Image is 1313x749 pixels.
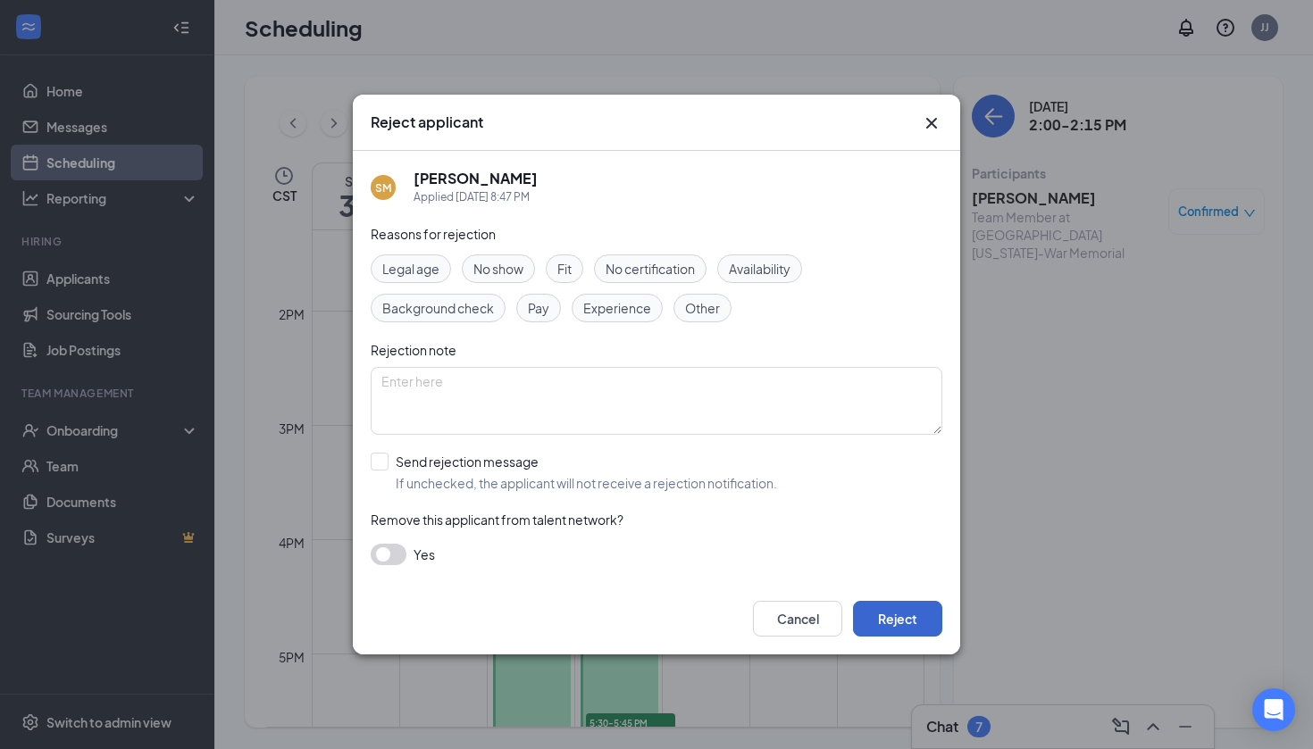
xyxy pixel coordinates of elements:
[853,601,942,637] button: Reject
[371,226,496,242] span: Reasons for rejection
[414,544,435,565] span: Yes
[414,188,538,206] div: Applied [DATE] 8:47 PM
[606,259,695,279] span: No certification
[528,298,549,318] span: Pay
[414,169,538,188] h5: [PERSON_NAME]
[1252,688,1295,731] div: Open Intercom Messenger
[921,112,942,134] button: Close
[557,259,572,279] span: Fit
[375,180,391,196] div: SM
[371,512,623,528] span: Remove this applicant from talent network?
[371,342,456,358] span: Rejection note
[583,298,651,318] span: Experience
[371,112,483,132] h3: Reject applicant
[921,112,942,134] svg: Cross
[685,298,720,318] span: Other
[729,259,790,279] span: Availability
[753,601,842,637] button: Cancel
[473,259,523,279] span: No show
[382,298,494,318] span: Background check
[382,259,439,279] span: Legal age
